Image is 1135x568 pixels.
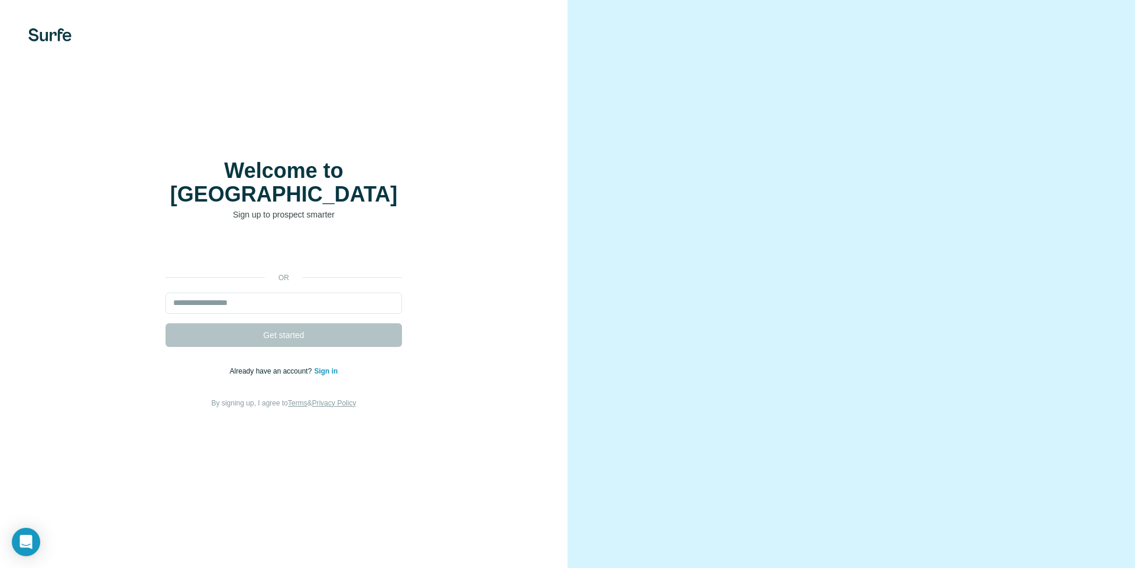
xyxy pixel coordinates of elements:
[265,272,303,283] p: or
[160,238,408,264] iframe: Sign in with Google Button
[28,28,72,41] img: Surfe's logo
[312,399,356,407] a: Privacy Policy
[166,209,402,220] p: Sign up to prospect smarter
[12,528,40,556] div: Open Intercom Messenger
[288,399,307,407] a: Terms
[166,159,402,206] h1: Welcome to [GEOGRAPHIC_DATA]
[212,399,356,407] span: By signing up, I agree to &
[314,367,338,375] a: Sign in
[230,367,314,375] span: Already have an account?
